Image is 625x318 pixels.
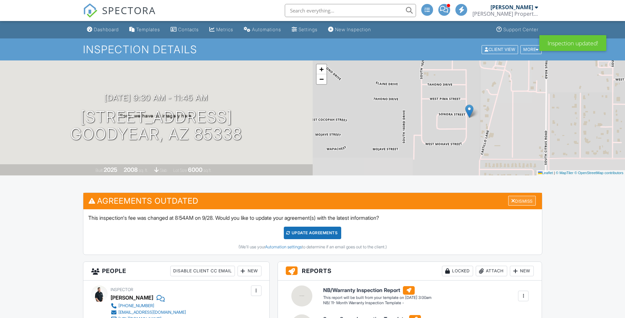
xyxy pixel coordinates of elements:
[299,27,318,32] div: Settings
[95,168,103,173] span: Built
[83,262,269,281] h3: People
[503,27,538,32] div: Support Center
[323,295,431,300] div: This report will be built from your template on [DATE] 3:00am
[284,227,341,239] div: Update Agreements
[83,9,156,23] a: SPECTORA
[278,262,542,281] h3: Reports
[124,166,138,173] div: 2008
[216,27,233,32] div: Metrics
[465,104,473,118] img: Marker
[111,287,133,292] span: Inspector
[323,300,431,306] div: NB/ 11- Month Warranty Inspection Template -
[83,44,542,55] h1: Inspection Details
[118,303,154,308] div: [PHONE_NUMBER]
[178,27,199,32] div: Contacts
[285,4,416,17] input: Search everything...
[127,24,163,36] a: Templates
[168,24,201,36] a: Contacts
[481,47,520,52] a: Client View
[494,24,541,36] a: Support Center
[265,244,302,249] a: Automation settings
[510,266,534,276] div: New
[490,4,533,11] div: [PERSON_NAME]
[238,266,261,276] div: New
[508,196,536,206] div: Dismiss
[538,171,553,175] a: Leaflet
[289,24,320,36] a: Settings
[111,303,186,309] a: [PHONE_NUMBER]
[83,209,542,255] div: This inspection's fee was changed at 8:54AM on 9/28. Would you like to update your agreement(s) w...
[476,266,507,276] div: Attach
[241,24,284,36] a: Automations (Advanced)
[317,64,326,74] a: Zoom in
[574,171,623,175] a: © OpenStreetMap contributors
[70,108,242,143] h1: [STREET_ADDRESS] Goodyear, AZ 85338
[104,166,117,173] div: 2025
[442,266,473,276] div: Locked
[207,24,236,36] a: Metrics
[319,65,323,73] span: +
[323,286,431,295] h6: NB/Warranty Inspection Report
[83,193,542,209] h3: Agreements Outdated
[317,74,326,84] a: Zoom out
[188,166,202,173] div: 6000
[472,11,538,17] div: Patterson Property Inspections
[203,168,212,173] span: sq.ft.
[539,35,606,51] div: Inspection updated!
[118,310,186,315] div: [EMAIL_ADDRESS][DOMAIN_NAME]
[111,309,186,316] a: [EMAIL_ADDRESS][DOMAIN_NAME]
[173,168,187,173] span: Lot Size
[482,45,518,54] div: Client View
[94,27,119,32] div: Dashboard
[554,171,555,175] span: |
[252,27,281,32] div: Automations
[170,266,235,276] div: Disable Client CC Email
[139,168,148,173] span: sq. ft.
[160,168,167,173] span: slab
[520,45,542,54] div: More
[136,27,160,32] div: Templates
[325,24,374,36] a: New Inspection
[335,27,371,32] div: New Inspection
[319,75,323,83] span: −
[88,244,537,250] div: (We'll use your to determine if an email goes out to the client.)
[104,93,208,102] h3: [DATE] 9:30 am - 11:45 am
[556,171,573,175] a: © MapTiler
[84,24,121,36] a: Dashboard
[102,3,156,17] span: SPECTORA
[83,3,97,18] img: The Best Home Inspection Software - Spectora
[111,293,153,303] div: [PERSON_NAME]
